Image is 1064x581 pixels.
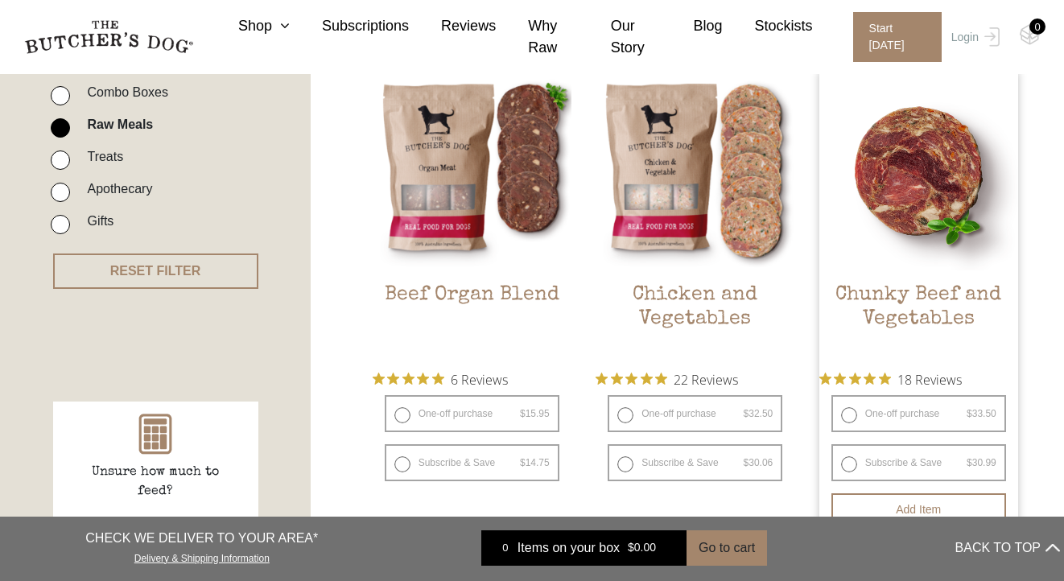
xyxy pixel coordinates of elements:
[831,395,1006,432] label: One-off purchase
[596,367,738,391] button: Rated 4.9 out of 5 stars from 22 reviews. Jump to reviews.
[206,15,290,37] a: Shop
[596,72,794,359] a: Chicken and VegetablesChicken and Vegetables
[628,542,634,554] span: $
[409,15,496,37] a: Reviews
[481,530,687,566] a: 0 Items on your box $0.00
[79,113,153,135] label: Raw Meals
[85,529,318,548] p: CHECK WE DELIVER TO YOUR AREA*
[373,72,571,359] a: Beef Organ BlendBeef Organ Blend
[79,178,152,200] label: Apothecary
[744,457,749,468] span: $
[819,72,1018,359] a: Chunky Beef and Vegetables
[579,15,662,59] a: Our Story
[75,463,236,501] p: Unsure how much to feed?
[1020,24,1040,45] img: TBD_Cart-Empty.png
[831,493,1006,525] button: Add item
[496,15,579,59] a: Why Raw
[831,444,1006,481] label: Subscribe & Save
[947,12,1000,62] a: Login
[134,549,270,564] a: Delivery & Shipping Information
[596,72,794,270] img: Chicken and Vegetables
[744,408,749,419] span: $
[520,457,526,468] span: $
[373,283,571,359] h2: Beef Organ Blend
[967,408,996,419] bdi: 33.50
[596,283,794,359] h2: Chicken and Vegetables
[955,529,1060,567] button: BACK TO TOP
[897,367,962,391] span: 18 Reviews
[687,530,767,566] button: Go to cart
[853,12,942,62] span: Start [DATE]
[79,81,168,103] label: Combo Boxes
[628,542,656,554] bdi: 0.00
[723,15,813,37] a: Stockists
[451,367,508,391] span: 6 Reviews
[79,146,123,167] label: Treats
[837,12,947,62] a: Start [DATE]
[520,457,550,468] bdi: 14.75
[608,444,782,481] label: Subscribe & Save
[385,395,559,432] label: One-off purchase
[53,253,258,289] button: RESET FILTER
[373,72,571,270] img: Beef Organ Blend
[373,367,508,391] button: Rated 5 out of 5 stars from 6 reviews. Jump to reviews.
[967,408,972,419] span: $
[520,408,550,419] bdi: 15.95
[967,457,996,468] bdi: 30.99
[518,538,620,558] span: Items on your box
[493,540,518,556] div: 0
[662,15,723,37] a: Blog
[819,367,962,391] button: Rated 5 out of 5 stars from 18 reviews. Jump to reviews.
[608,395,782,432] label: One-off purchase
[385,444,559,481] label: Subscribe & Save
[1029,19,1045,35] div: 0
[290,15,409,37] a: Subscriptions
[967,457,972,468] span: $
[819,283,1018,359] h2: Chunky Beef and Vegetables
[520,408,526,419] span: $
[674,367,738,391] span: 22 Reviews
[79,210,113,232] label: Gifts
[744,408,773,419] bdi: 32.50
[744,457,773,468] bdi: 30.06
